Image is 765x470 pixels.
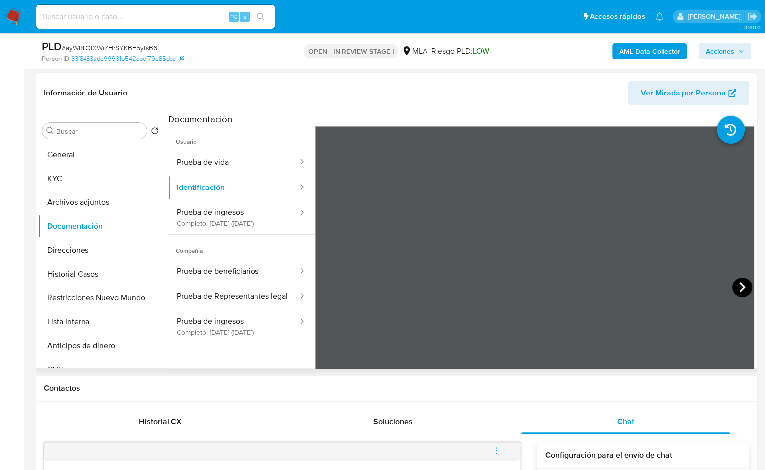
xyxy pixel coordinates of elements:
button: Anticipos de dinero [38,334,163,358]
button: Historial Casos [38,262,163,286]
button: Direcciones [38,238,163,262]
b: PLD [42,38,62,54]
span: # ayWRLQlXWiZHrSYKBF5ytsB6 [62,43,157,53]
button: Volver al orden por defecto [151,127,159,138]
button: CVU [38,358,163,381]
button: Acciones [699,43,751,59]
p: OPEN - IN REVIEW STAGE I [304,44,398,58]
button: Buscar [46,127,54,135]
button: Documentación [38,214,163,238]
input: Buscar usuario o caso... [36,10,275,23]
div: MLA [402,46,427,57]
b: Person ID [42,54,69,63]
a: Salir [747,11,758,22]
button: search-icon [251,10,271,24]
a: 33f8433ade99931b542cbef79e85dce1 [71,54,184,63]
button: Restricciones Nuevo Mundo [38,286,163,310]
h1: Información de Usuario [44,88,127,98]
h3: Configuración para el envío de chat [545,450,741,460]
span: Acciones [706,43,734,59]
button: Ver Mirada por Persona [628,81,749,105]
h1: Contactos [44,383,749,393]
button: menu-action [480,439,512,463]
span: Riesgo PLD: [431,46,489,57]
span: Soluciones [373,416,413,427]
button: General [38,143,163,167]
button: AML Data Collector [612,43,687,59]
span: LOW [472,45,489,57]
span: Historial CX [139,416,182,427]
span: Accesos rápidos [590,11,645,22]
span: ⌥ [230,12,237,21]
button: Archivos adjuntos [38,190,163,214]
input: Buscar [56,127,143,136]
span: Ver Mirada por Persona [641,81,726,105]
b: AML Data Collector [619,43,680,59]
p: jian.marin@mercadolibre.com [687,12,744,21]
button: Lista Interna [38,310,163,334]
a: Notificaciones [655,12,664,21]
button: KYC [38,167,163,190]
span: 3.160.0 [744,23,760,31]
span: s [243,12,246,21]
span: Chat [617,416,634,427]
